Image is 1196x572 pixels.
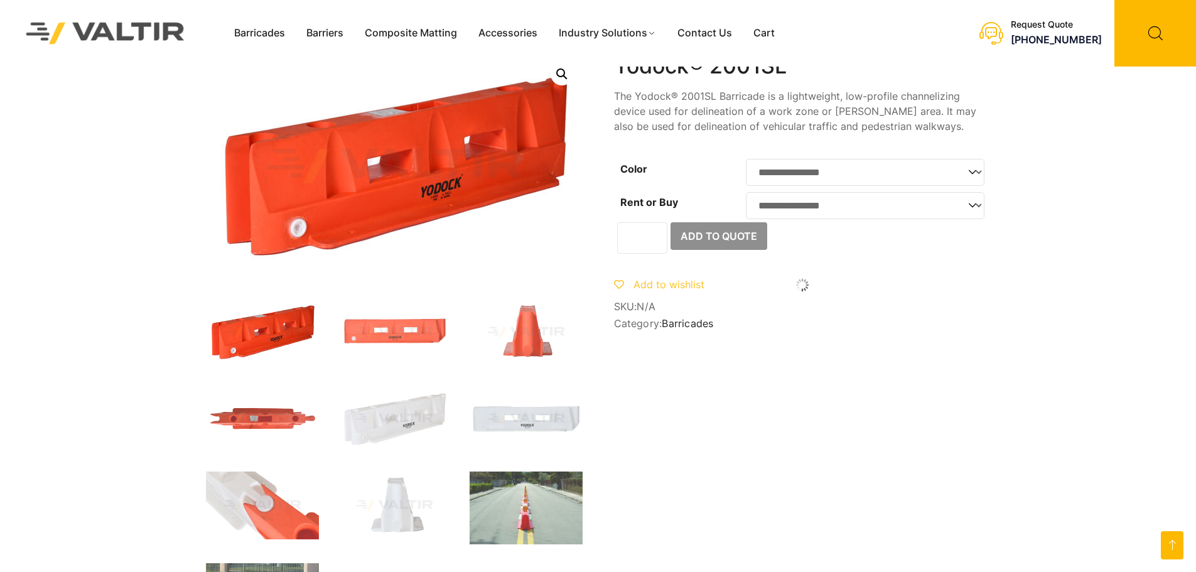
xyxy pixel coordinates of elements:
[617,222,667,254] input: Product quantity
[338,298,451,366] img: 2001SL_Org_Front.jpg
[743,24,785,43] a: Cart
[1011,20,1102,31] div: Request Quote
[614,301,991,313] span: SKU:
[354,24,468,43] a: Composite Matting
[468,24,548,43] a: Accessories
[296,24,354,43] a: Barriers
[206,298,319,366] img: 2001SL_Org_3Q.jpg
[338,472,451,539] img: 2001SL_Nat_Side.jpg
[206,472,319,539] img: 2001SL_x3.jpg
[1011,34,1102,46] a: [PHONE_NUMBER]
[614,318,991,330] span: Category:
[338,385,451,453] img: 2001SL_Nat_3Q.jpg
[470,298,583,366] img: 2001SL_Org_Side.jpg
[662,317,713,330] a: Barricades
[470,385,583,453] img: 2001SL_Nat_Front.jpg
[620,196,678,208] label: Rent or Buy
[548,24,667,43] a: Industry Solutions
[224,24,296,43] a: Barricades
[1161,531,1183,559] a: Go to top
[671,222,767,250] button: Add to Quote
[614,89,991,134] p: The Yodock® 2001SL Barricade is a lightweight, low-profile channelizing device used for delineati...
[470,472,583,544] img: THR-Yodock-2001SL-1.jpg
[9,6,202,60] img: Valtir Rentals
[620,163,647,175] label: Color
[667,24,743,43] a: Contact Us
[637,300,655,313] span: N/A
[206,385,319,453] img: 2001SL_Org_Top.jpg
